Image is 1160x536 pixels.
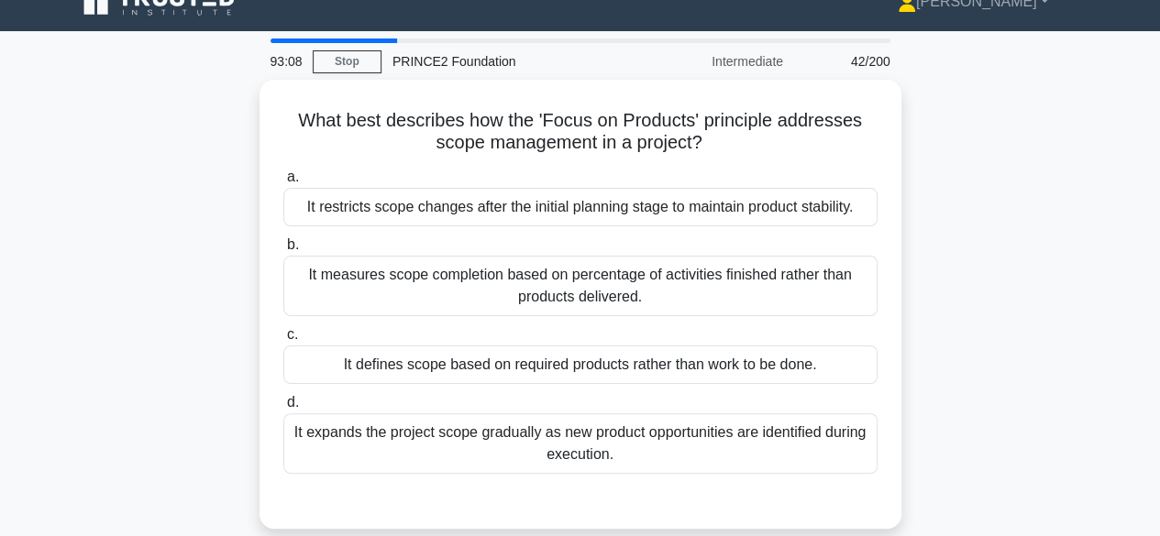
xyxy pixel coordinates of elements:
div: Intermediate [634,43,794,80]
div: 93:08 [260,43,313,80]
span: d. [287,394,299,410]
div: It expands the project scope gradually as new product opportunities are identified during execution. [283,413,878,474]
div: It restricts scope changes after the initial planning stage to maintain product stability. [283,188,878,226]
h5: What best describes how the 'Focus on Products' principle addresses scope management in a project? [282,109,879,155]
a: Stop [313,50,381,73]
span: a. [287,169,299,184]
div: 42/200 [794,43,901,80]
div: It defines scope based on required products rather than work to be done. [283,345,878,384]
div: It measures scope completion based on percentage of activities finished rather than products deli... [283,256,878,316]
div: PRINCE2 Foundation [381,43,634,80]
span: c. [287,326,298,342]
span: b. [287,236,299,252]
